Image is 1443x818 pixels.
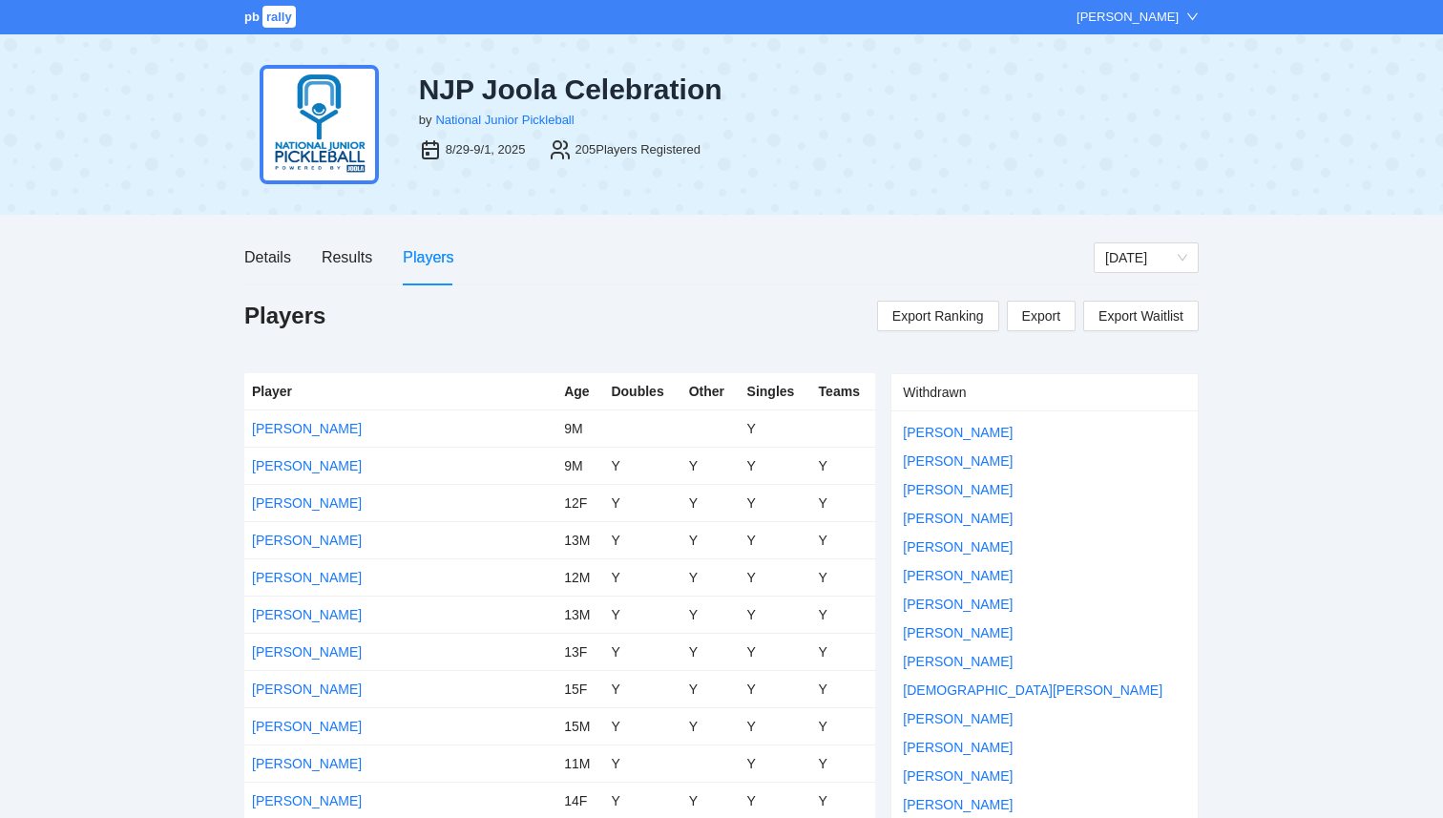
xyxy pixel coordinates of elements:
[556,707,603,745] td: 15M
[556,670,603,707] td: 15F
[689,381,732,402] div: Other
[252,756,362,771] a: [PERSON_NAME]
[740,596,811,633] td: Y
[252,421,362,436] a: [PERSON_NAME]
[740,745,811,782] td: Y
[903,740,1013,755] a: [PERSON_NAME]
[403,245,453,269] div: Players
[603,745,680,782] td: Y
[603,558,680,596] td: Y
[1077,8,1179,27] div: [PERSON_NAME]
[903,797,1013,812] a: [PERSON_NAME]
[244,10,260,24] span: pb
[740,670,811,707] td: Y
[740,484,811,521] td: Y
[252,458,362,473] a: [PERSON_NAME]
[1022,302,1060,330] span: Export
[244,10,299,24] a: pbrally
[322,245,372,269] div: Results
[252,719,362,734] a: [PERSON_NAME]
[903,511,1013,526] a: [PERSON_NAME]
[811,558,876,596] td: Y
[603,670,680,707] td: Y
[903,768,1013,784] a: [PERSON_NAME]
[252,607,362,622] a: [PERSON_NAME]
[811,633,876,670] td: Y
[681,596,740,633] td: Y
[556,596,603,633] td: 13M
[811,707,876,745] td: Y
[603,484,680,521] td: Y
[681,447,740,484] td: Y
[556,745,603,782] td: 11M
[556,521,603,558] td: 13M
[740,409,811,447] td: Y
[747,381,804,402] div: Singles
[252,381,549,402] div: Player
[252,682,362,697] a: [PERSON_NAME]
[564,381,596,402] div: Age
[1105,243,1187,272] span: Monday
[903,682,1162,698] a: [DEMOGRAPHIC_DATA][PERSON_NAME]
[556,447,603,484] td: 9M
[556,633,603,670] td: 13F
[262,6,296,28] span: rally
[877,301,999,331] a: Export Ranking
[603,521,680,558] td: Y
[419,111,432,130] div: by
[244,301,325,331] h1: Players
[252,570,362,585] a: [PERSON_NAME]
[244,245,291,269] div: Details
[903,568,1013,583] a: [PERSON_NAME]
[1098,302,1183,330] span: Export Waitlist
[681,484,740,521] td: Y
[1083,301,1199,331] a: Export Waitlist
[1007,301,1076,331] a: Export
[811,521,876,558] td: Y
[260,65,379,184] img: njp-logo2.png
[811,596,876,633] td: Y
[811,447,876,484] td: Y
[903,597,1013,612] a: [PERSON_NAME]
[1186,10,1199,23] span: down
[892,302,984,330] span: Export Ranking
[740,521,811,558] td: Y
[903,374,1186,410] div: Withdrawn
[903,654,1013,669] a: [PERSON_NAME]
[681,521,740,558] td: Y
[603,447,680,484] td: Y
[811,484,876,521] td: Y
[446,140,526,159] div: 8/29-9/1, 2025
[681,558,740,596] td: Y
[252,793,362,808] a: [PERSON_NAME]
[903,453,1013,469] a: [PERSON_NAME]
[740,707,811,745] td: Y
[603,707,680,745] td: Y
[252,533,362,548] a: [PERSON_NAME]
[419,73,866,107] div: NJP Joola Celebration
[252,644,362,660] a: [PERSON_NAME]
[740,447,811,484] td: Y
[575,140,701,159] div: 205 Players Registered
[681,633,740,670] td: Y
[903,625,1013,640] a: [PERSON_NAME]
[903,711,1013,726] a: [PERSON_NAME]
[811,745,876,782] td: Y
[903,539,1013,555] a: [PERSON_NAME]
[819,381,868,402] div: Teams
[740,633,811,670] td: Y
[252,495,362,511] a: [PERSON_NAME]
[681,707,740,745] td: Y
[740,558,811,596] td: Y
[556,484,603,521] td: 12F
[435,113,574,127] a: National Junior Pickleball
[903,482,1013,497] a: [PERSON_NAME]
[603,633,680,670] td: Y
[681,670,740,707] td: Y
[603,596,680,633] td: Y
[611,381,673,402] div: Doubles
[556,558,603,596] td: 12M
[903,425,1013,440] a: [PERSON_NAME]
[811,670,876,707] td: Y
[556,409,603,447] td: 9M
